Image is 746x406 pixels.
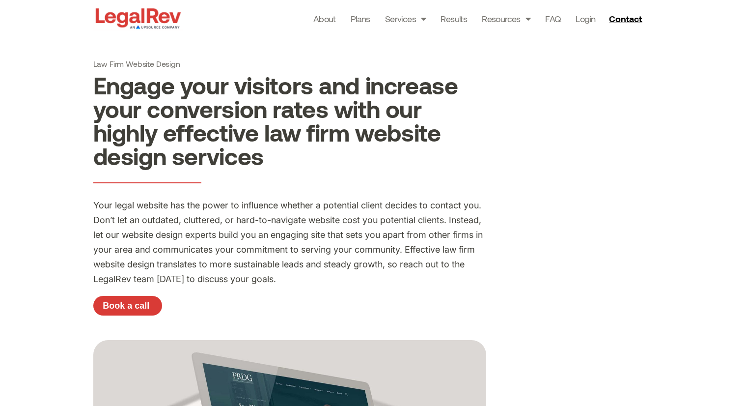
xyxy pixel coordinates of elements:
a: Services [385,12,426,26]
span: Contact [609,14,642,23]
a: Login [576,12,595,26]
a: About [313,12,336,26]
a: Resources [482,12,530,26]
a: Results [441,12,467,26]
a: FAQ [545,12,561,26]
h2: Engage your visitors and increase your conversion rates with our highly effective law firm websit... [93,73,486,168]
nav: Menu [313,12,596,26]
a: Plans [351,12,370,26]
h1: Law Firm Website Design [93,59,486,68]
a: Book a call [93,296,162,316]
p: Your legal website has the power to influence whether a potential client decides to contact you. ... [93,198,486,286]
span: Book a call [103,301,149,310]
a: Contact [605,11,648,27]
